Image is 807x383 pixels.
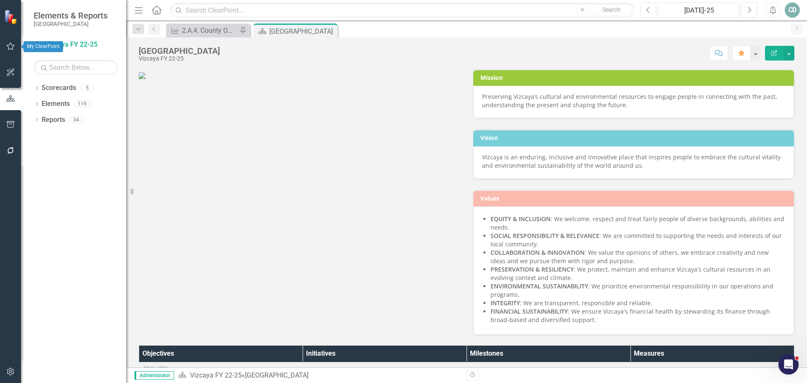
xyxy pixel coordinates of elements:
[491,307,568,315] strong: FINANCIAL SUSTAINABILITY
[590,4,632,16] button: Search
[480,135,790,141] h3: Vision
[80,85,94,92] div: 5
[491,232,785,248] li: : We are committed to supporting the needs and interests of our local community.
[662,5,736,16] div: [DATE]-25
[269,26,335,37] div: [GEOGRAPHIC_DATA]
[480,74,790,81] h3: Mission
[491,282,588,290] strong: ENVIRONMENTAL SUSTAINABILITY
[42,83,76,93] a: Scorecards
[602,6,620,13] span: Search
[42,99,70,109] a: Elements
[143,365,790,372] div: Goal Area
[139,72,145,79] img: VIZ_LOGO_2955_RGB.jpg
[139,55,220,62] div: Vizcaya FY 22-25
[491,265,785,282] li: : We protect, maintain and enhance Vizcaya's cultural resources in an evolving context and climate.
[778,354,799,375] iframe: Intercom live chat
[491,215,551,223] strong: EQUITY & INCLUSION
[170,3,634,18] input: Search ClearPoint...
[491,232,599,240] strong: SOCIAL RESPONSIBILITY & RELEVANCE
[178,371,460,380] div: »
[480,195,790,201] h3: Values
[134,371,174,380] span: Administrator
[785,3,800,18] button: CD
[659,3,739,18] button: [DATE]-25
[74,100,90,108] div: 119
[190,371,242,379] a: Vizcaya FY 22-25
[491,248,785,265] li: : We value the opinions of others, we embrace creativity and new ideas and we pursue them with ri...
[491,307,785,324] li: : We ensure Vizcaya's financial health by stewarding its finance through broad-based and diversif...
[182,25,237,36] div: 2.A.4. County Officials: Strengthen awareness among MDC elected officials by meeting in person wi...
[491,299,785,307] li: : We are transparent, responsible and reliable.
[24,41,63,52] div: My ClearPoint
[34,11,108,21] span: Elements & Reports
[4,10,19,24] img: ClearPoint Strategy
[491,215,785,232] li: : We welcome, respect and treat fairly people of diverse backgrounds, abilities and needs.
[491,299,520,307] strong: INTEGRITY
[491,282,785,299] li: : We prioritize environmental responsibility in our operations and programs.
[34,21,108,27] small: [GEOGRAPHIC_DATA]
[491,248,585,256] strong: COLLABORATION & INNOVATION
[34,40,118,50] a: Vizcaya FY 22-25
[69,116,83,123] div: 34
[245,371,309,379] div: [GEOGRAPHIC_DATA]
[42,115,65,125] a: Reports
[139,46,220,55] div: [GEOGRAPHIC_DATA]
[482,92,785,109] div: Preserving Vizcaya’s cultural and environmental resources to engage people in connecting with the...
[482,153,785,170] div: Vizcaya is an enduring, inclusive and innovative place that inspires people to embrace the cultur...
[491,265,574,273] strong: PRESERVATION & RESILIENCY
[168,25,237,36] a: 2.A.4. County Officials: Strengthen awareness among MDC elected officials by meeting in person wi...
[34,60,118,75] input: Search Below...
